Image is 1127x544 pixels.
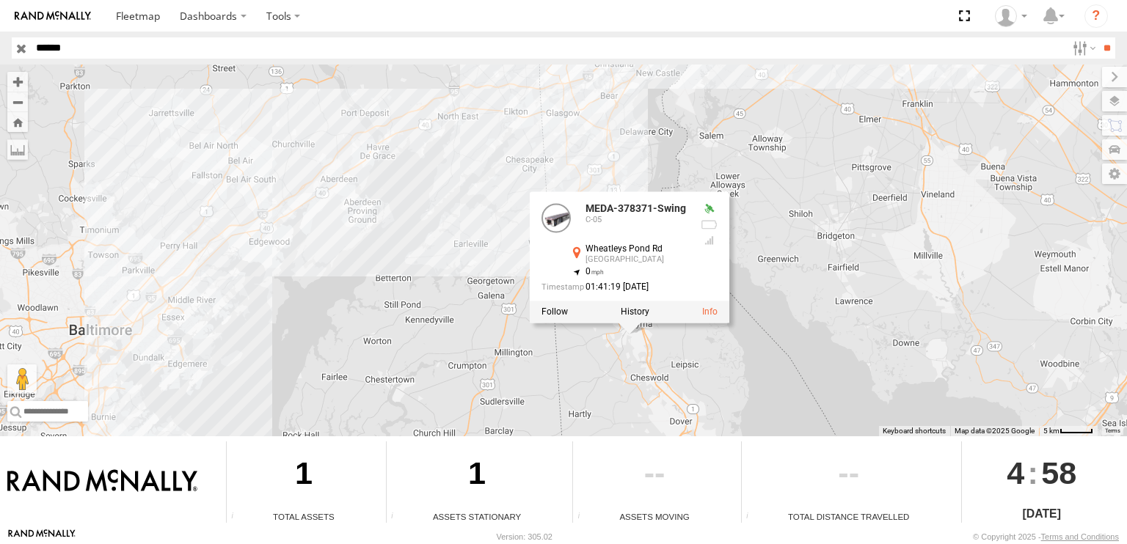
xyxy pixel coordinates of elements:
[990,5,1032,27] div: Jose Goitia
[1039,426,1098,436] button: Map Scale: 5 km per 42 pixels
[387,441,567,510] div: 1
[1043,427,1059,435] span: 5 km
[1041,441,1076,504] span: 58
[702,306,718,317] a: View Asset Details
[497,532,552,541] div: Version: 305.02
[541,282,688,292] div: Date/time of location update
[7,469,197,494] img: Rand McNally
[586,216,688,224] div: C-05
[541,306,568,317] label: Realtime tracking of Asset
[227,510,381,523] div: Total Assets
[1041,532,1119,541] a: Terms and Conditions
[1105,427,1120,433] a: Terms
[586,244,688,254] div: Wheatleys Pond Rd
[7,72,28,92] button: Zoom in
[962,505,1122,523] div: [DATE]
[573,510,735,523] div: Assets Moving
[573,512,595,523] div: Total number of assets current in transit.
[742,512,764,523] div: Total distance travelled by all assets within specified date range and applied filters
[586,255,688,264] div: [GEOGRAPHIC_DATA]
[387,510,567,523] div: Assets Stationary
[962,441,1122,504] div: :
[621,306,649,317] label: View Asset History
[7,364,37,394] button: Drag Pegman onto the map to open Street View
[1067,37,1098,59] label: Search Filter Options
[700,218,718,230] div: No battery health information received from this device.
[700,203,718,215] div: Valid GPS Fix
[883,426,946,436] button: Keyboard shortcuts
[7,112,28,132] button: Zoom Home
[8,529,76,544] a: Visit our Website
[586,266,604,276] span: 0
[387,512,409,523] div: Total number of assets current stationary.
[586,203,688,214] div: MEDA-378371-Swing
[227,441,381,510] div: 1
[973,532,1119,541] div: © Copyright 2025 -
[955,427,1035,435] span: Map data ©2025 Google
[15,11,91,21] img: rand-logo.svg
[1007,441,1024,504] span: 4
[700,235,718,246] div: Last Event GSM Signal Strength
[742,510,956,523] div: Total Distance Travelled
[1102,163,1127,184] label: Map Settings
[7,92,28,112] button: Zoom out
[1084,4,1108,28] i: ?
[227,512,249,523] div: Total number of Enabled Assets
[7,139,28,160] label: Measure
